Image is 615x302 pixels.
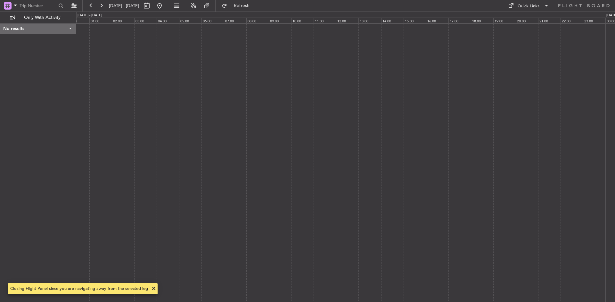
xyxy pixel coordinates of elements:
div: 03:00 [134,18,157,23]
span: [DATE] - [DATE] [109,3,139,9]
div: 14:00 [381,18,404,23]
input: Trip Number [20,1,56,11]
div: 09:00 [269,18,291,23]
div: 12:00 [336,18,358,23]
div: 17:00 [448,18,471,23]
div: 18:00 [471,18,493,23]
button: Refresh [219,1,257,11]
div: 21:00 [538,18,561,23]
div: 23:00 [583,18,605,23]
div: 07:00 [224,18,246,23]
div: Quick Links [518,3,539,10]
div: 11:00 [314,18,336,23]
div: 13:00 [358,18,381,23]
div: 15:00 [404,18,426,23]
div: 20:00 [516,18,538,23]
button: Only With Activity [7,12,70,23]
div: [DATE] - [DATE] [78,13,102,18]
span: Refresh [228,4,255,8]
div: 06:00 [201,18,224,23]
div: 22:00 [561,18,583,23]
div: 16:00 [426,18,448,23]
div: 01:00 [89,18,112,23]
span: Only With Activity [17,15,68,20]
div: Closing Flight Panel since you are navigating away from the selected leg [10,286,148,292]
div: 04:00 [157,18,179,23]
div: 02:00 [112,18,134,23]
div: 19:00 [493,18,516,23]
div: 10:00 [291,18,314,23]
div: 05:00 [179,18,201,23]
div: 00:00 [67,18,89,23]
button: Quick Links [505,1,552,11]
div: 08:00 [246,18,269,23]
